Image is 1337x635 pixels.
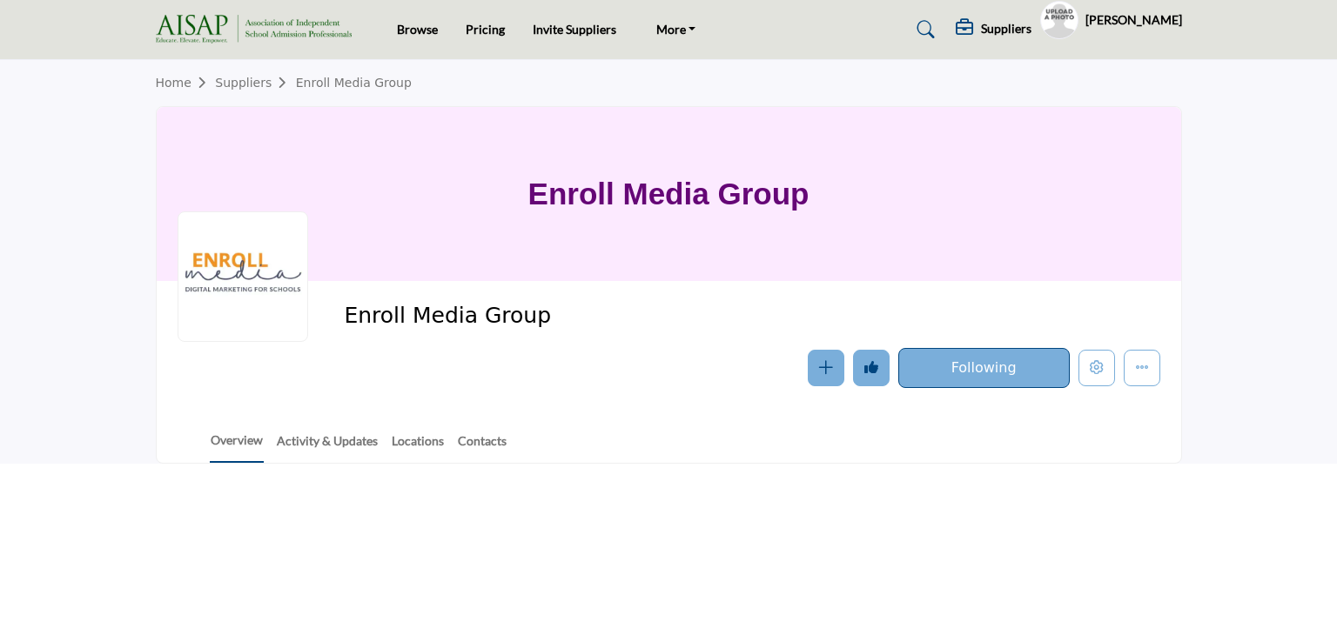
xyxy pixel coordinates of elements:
a: Browse [397,22,438,37]
button: Edit company [1078,350,1115,386]
span: Enroll Media Group [344,302,736,331]
h1: Enroll Media Group [528,107,810,281]
a: Overview [210,431,264,463]
a: Activity & Updates [276,431,379,462]
h5: [PERSON_NAME] [1085,11,1182,29]
a: Search [900,16,946,43]
button: Undo like [853,350,890,386]
button: More details [1124,350,1160,386]
a: More [644,17,709,42]
img: site Logo [156,15,360,43]
a: Home [156,76,216,90]
button: Show hide supplier dropdown [1040,1,1078,39]
a: Contacts [457,431,507,462]
a: Suppliers [215,76,295,90]
a: Locations [391,431,445,462]
h5: Suppliers [981,21,1031,37]
button: Following [898,348,1070,388]
a: Invite Suppliers [533,22,616,37]
a: Enroll Media Group [296,76,412,90]
div: Suppliers [956,19,1031,40]
a: Pricing [466,22,505,37]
